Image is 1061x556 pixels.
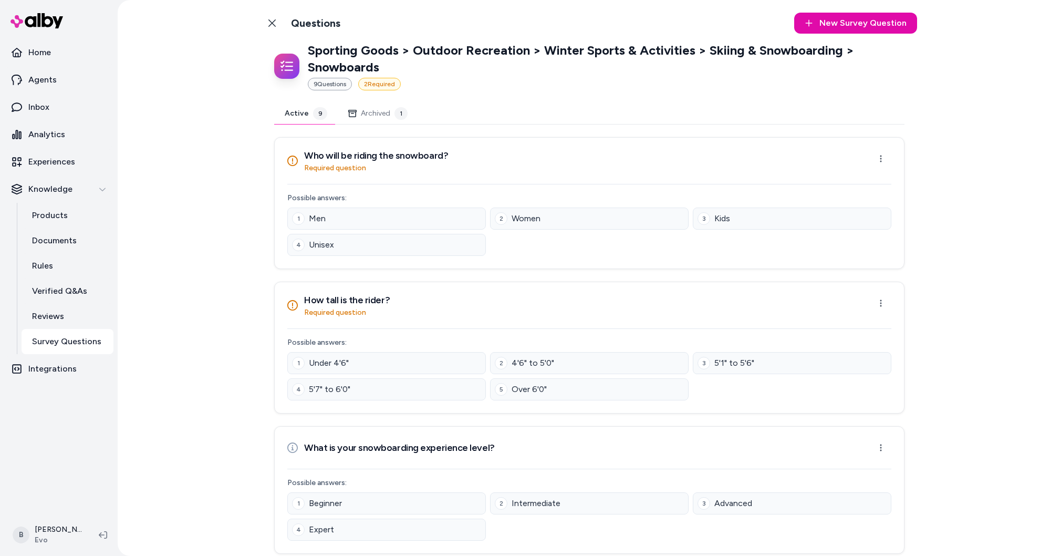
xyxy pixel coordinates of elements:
a: Analytics [4,122,113,147]
a: Products [22,203,113,228]
h1: Questions [291,17,340,30]
span: 5'1" to 5'6" [714,357,754,369]
span: 4'6" to 5'0" [512,357,554,369]
p: [PERSON_NAME] [35,524,82,535]
a: Documents [22,228,113,253]
button: Active [274,103,338,124]
p: Home [28,46,51,59]
button: B[PERSON_NAME]Evo [6,518,90,552]
p: Required question [304,307,390,318]
div: 3 [698,212,710,225]
div: 3 [698,497,710,510]
div: 2 [495,212,507,225]
span: Beginner [309,497,342,510]
p: Reviews [32,310,64,323]
a: Reviews [22,304,113,329]
span: Unisex [309,239,334,251]
p: Required question [304,163,448,173]
div: 2 [495,497,507,510]
a: Verified Q&As [22,279,113,304]
img: alby Logo [11,13,63,28]
div: 1 [292,497,305,510]
span: Expert [309,523,334,536]
div: 4 [292,239,305,251]
p: Integrations [28,363,77,375]
p: Products [32,209,68,222]
p: Possible answers: [287,193,891,203]
p: Possible answers: [287,337,891,348]
h3: What is your snowboarding experience level? [304,440,495,455]
p: Inbox [28,101,49,114]
p: Verified Q&As [32,285,87,297]
p: Sporting Goods > Outdoor Recreation > Winter Sports & Activities > Skiing & Snowboarding > Snowbo... [308,42,904,76]
p: Possible answers: [287,478,891,488]
div: 4 [292,383,305,396]
button: Archived [338,103,418,124]
div: 1 [394,107,408,120]
div: 9 [313,107,327,120]
p: Experiences [28,156,75,168]
span: Kids [714,212,730,225]
div: 1 [292,212,305,225]
span: Advanced [714,497,752,510]
div: 9 Question s [308,78,352,90]
span: New Survey Question [819,17,907,29]
span: B [13,527,29,543]
a: Experiences [4,149,113,174]
span: 5'7" to 6'0" [309,383,350,396]
p: Survey Questions [32,335,101,348]
p: Analytics [28,128,65,141]
span: Intermediate [512,497,560,510]
span: Under 4'6" [309,357,349,369]
button: New Survey Question [794,13,917,34]
span: Women [512,212,540,225]
a: Rules [22,253,113,279]
button: Knowledge [4,177,113,202]
a: Inbox [4,95,113,120]
span: Over 6'0" [512,383,547,396]
a: Integrations [4,356,113,382]
div: 1 [292,357,305,369]
p: Agents [28,74,57,86]
div: 2 Required [358,78,401,90]
div: 4 [292,523,305,536]
a: Agents [4,67,113,92]
p: Rules [32,260,53,272]
p: Knowledge [28,183,72,195]
div: 5 [495,383,507,396]
div: 3 [698,357,710,369]
a: Home [4,40,113,65]
a: Survey Questions [22,329,113,354]
span: Men [309,212,326,225]
p: Documents [32,234,77,247]
div: 2 [495,357,507,369]
span: Evo [35,535,82,545]
h3: Who will be riding the snowboard? [304,148,448,163]
h3: How tall is the rider? [304,293,390,307]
